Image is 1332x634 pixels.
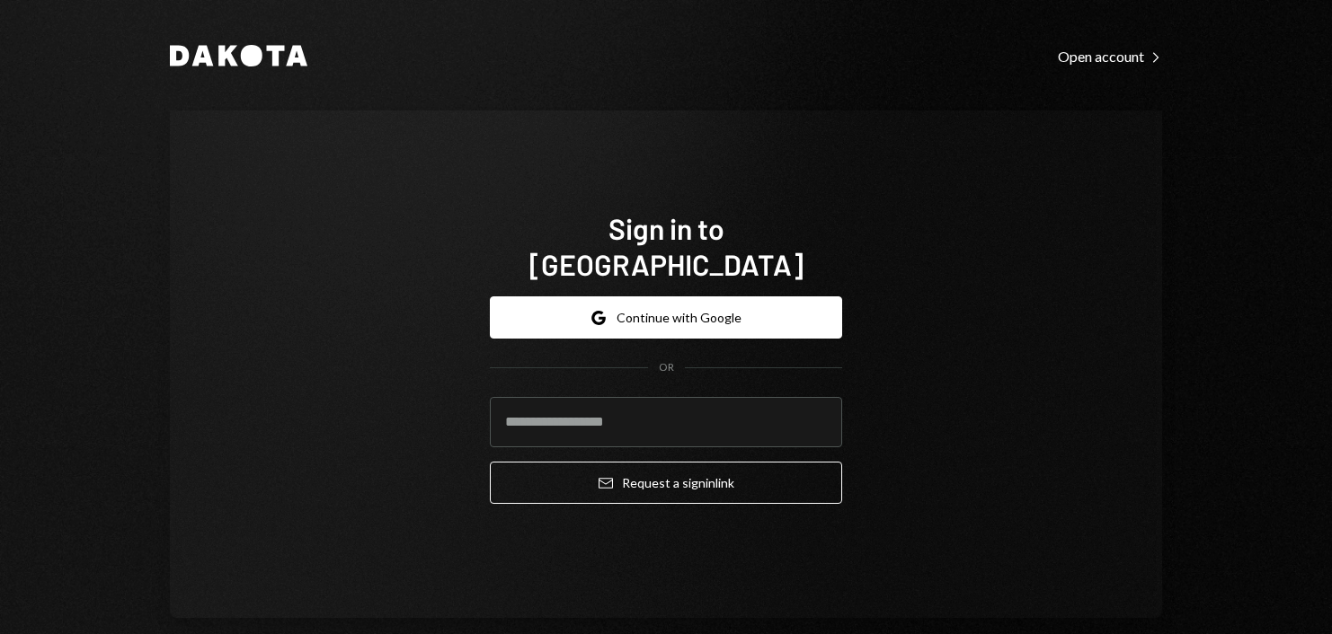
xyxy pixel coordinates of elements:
[659,360,674,375] div: OR
[490,210,842,282] h1: Sign in to [GEOGRAPHIC_DATA]
[1058,46,1162,66] a: Open account
[490,296,842,339] button: Continue with Google
[1058,48,1162,66] div: Open account
[490,462,842,504] button: Request a signinlink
